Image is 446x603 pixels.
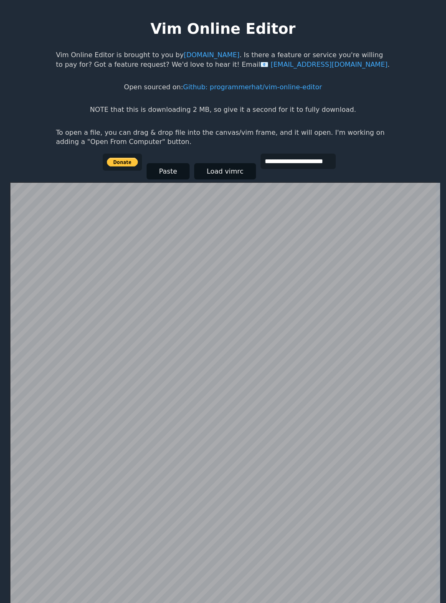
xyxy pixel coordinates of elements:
[147,163,190,179] button: Paste
[90,105,356,114] p: NOTE that this is downloading 2 MB, so give it a second for it to fully download.
[194,163,256,179] button: Load vimrc
[183,83,322,91] a: Github: programmerhat/vim-online-editor
[184,51,240,59] a: [DOMAIN_NAME]
[56,50,390,69] p: Vim Online Editor is brought to you by . Is there a feature or service you're willing to pay for?...
[260,61,388,68] a: [EMAIL_ADDRESS][DOMAIN_NAME]
[56,128,390,147] p: To open a file, you can drag & drop file into the canvas/vim frame, and it will open. I'm working...
[124,83,322,92] p: Open sourced on:
[150,18,295,39] h1: Vim Online Editor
